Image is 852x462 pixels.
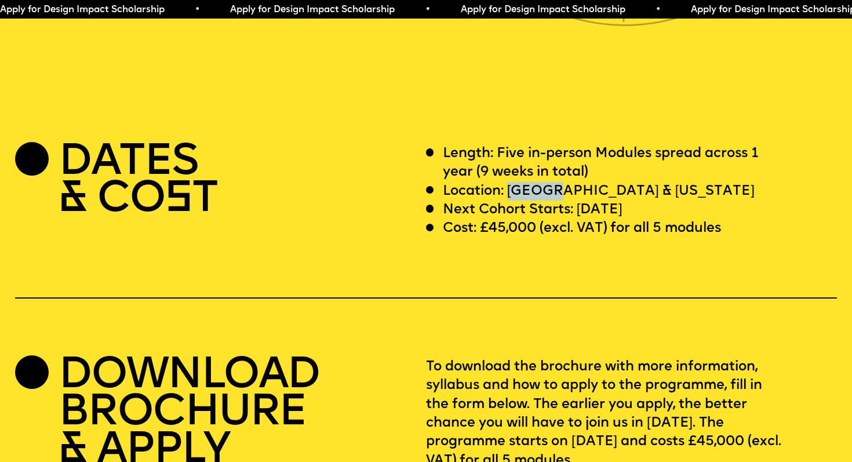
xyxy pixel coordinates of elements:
[425,5,430,14] span: •
[443,219,721,238] p: Cost: £45,000 (excl. VAT) for all 5 modules
[165,178,192,222] span: S
[656,5,661,14] span: •
[443,201,622,219] p: Next Cohort Starts: [DATE]
[443,182,755,201] p: Location: [GEOGRAPHIC_DATA] & [US_STATE]
[443,144,787,182] p: Length: Five in-person Modules spread across 1 year (9 weeks in total)
[195,5,200,14] span: •
[59,144,217,219] h2: DATES & CO T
